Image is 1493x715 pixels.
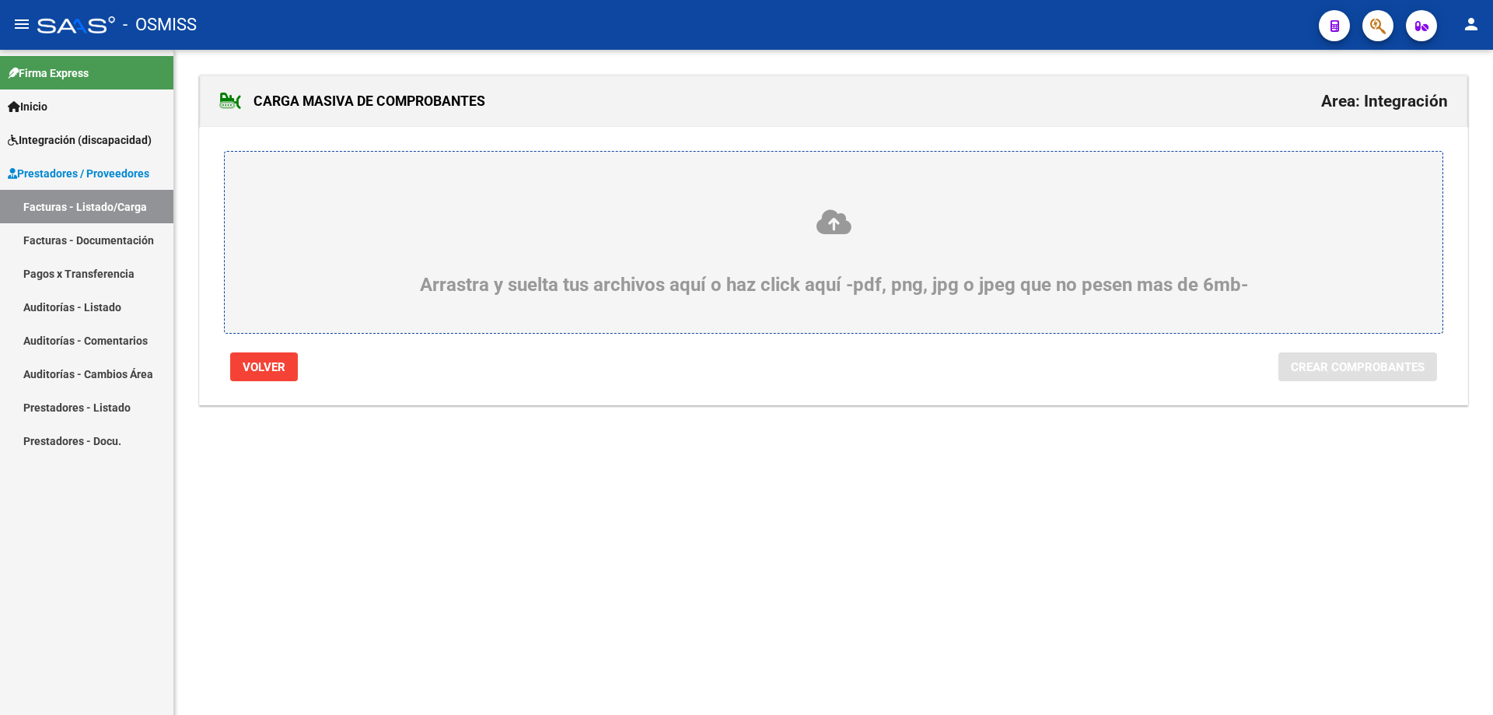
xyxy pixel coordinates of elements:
span: Inicio [8,98,47,115]
iframe: Intercom live chat [1440,662,1477,699]
button: Volver [230,352,298,381]
span: Integración (discapacidad) [8,131,152,149]
span: Firma Express [8,65,89,82]
mat-icon: person [1462,15,1481,33]
span: Crear Comprobantes [1291,360,1425,374]
button: Crear Comprobantes [1278,352,1437,381]
h2: Area: Integración [1321,86,1448,116]
span: - OSMISS [123,8,197,42]
h1: CARGA MASIVA DE COMPROBANTES [219,89,485,114]
span: Prestadores / Proveedores [8,165,149,182]
mat-icon: menu [12,15,31,33]
div: Arrastra y suelta tus archivos aquí o haz click aquí -pdf, png, jpg o jpeg que no pesen mas de 6mb- [262,208,1405,296]
span: Volver [243,360,285,374]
